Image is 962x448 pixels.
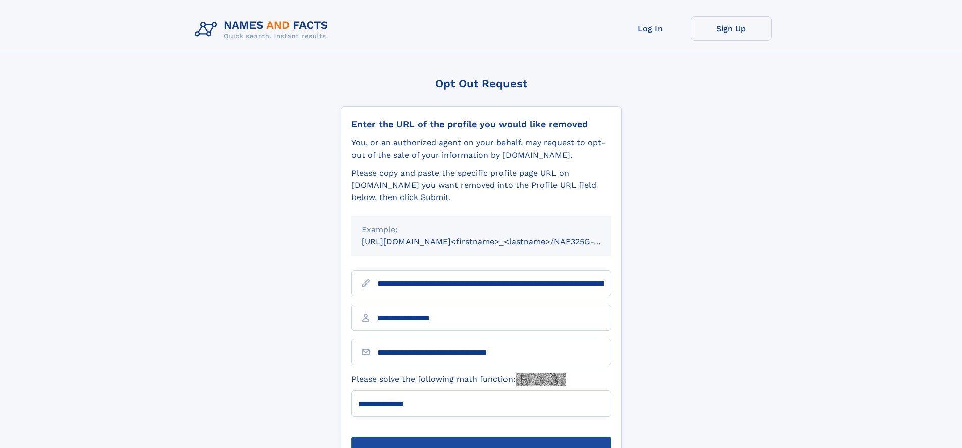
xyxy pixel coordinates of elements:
small: [URL][DOMAIN_NAME]<firstname>_<lastname>/NAF325G-xxxxxxxx [362,237,630,246]
img: Logo Names and Facts [191,16,336,43]
a: Sign Up [691,16,772,41]
div: Enter the URL of the profile you would like removed [351,119,611,130]
div: Opt Out Request [341,77,622,90]
div: Please copy and paste the specific profile page URL on [DOMAIN_NAME] you want removed into the Pr... [351,167,611,204]
div: You, or an authorized agent on your behalf, may request to opt-out of the sale of your informatio... [351,137,611,161]
div: Example: [362,224,601,236]
a: Log In [610,16,691,41]
label: Please solve the following math function: [351,373,566,386]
